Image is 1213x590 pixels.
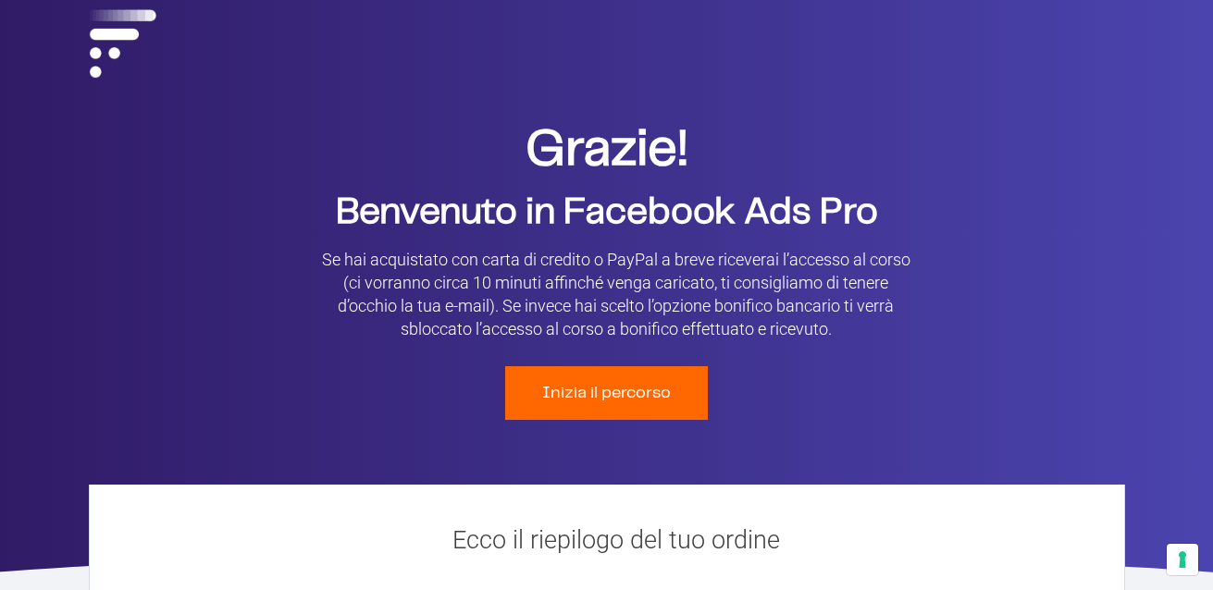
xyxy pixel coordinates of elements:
[320,248,912,341] p: Se hai acquistato con carta di credito o PayPal a breve riceverai l’accesso al corso (ci vorranno...
[274,194,940,231] h2: Benvenuto in Facebook Ads Pro
[154,522,1079,559] p: Ecco il riepilogo del tuo ordine
[15,518,70,573] iframe: Customerly Messenger Launcher
[1167,544,1198,575] button: Le tue preferenze relative al consenso per le tecnologie di tracciamento
[274,125,940,176] h2: Grazie!
[505,366,708,420] a: Inizia il percorso
[542,385,671,401] span: Inizia il percorso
